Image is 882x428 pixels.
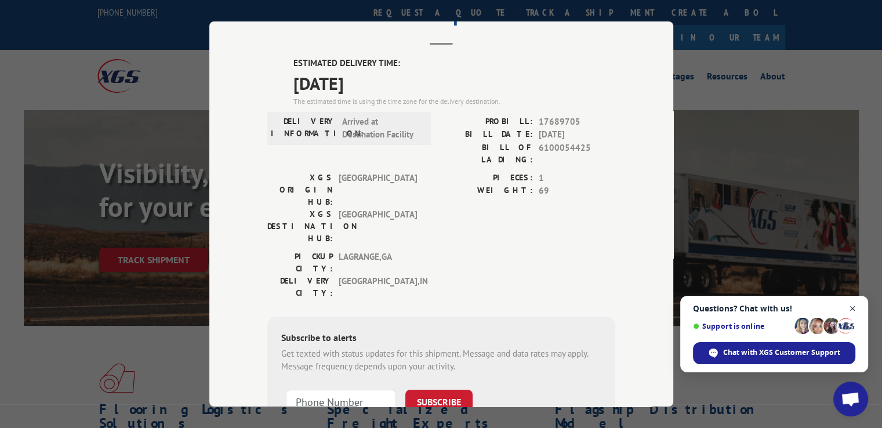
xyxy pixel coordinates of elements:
[293,70,615,96] span: [DATE]
[267,6,615,28] h2: Track Shipment
[293,57,615,70] label: ESTIMATED DELIVERY TIME:
[441,141,533,165] label: BILL OF LADING:
[539,184,615,198] span: 69
[267,208,333,244] label: XGS DESTINATION HUB:
[441,128,533,142] label: BILL DATE:
[441,171,533,184] label: PIECES:
[271,115,336,141] label: DELIVERY INFORMATION:
[339,274,417,299] span: [GEOGRAPHIC_DATA] , IN
[281,347,601,373] div: Get texted with status updates for this shipment. Message and data rates may apply. Message frequ...
[441,184,533,198] label: WEIGHT:
[286,389,396,414] input: Phone Number
[693,304,855,313] span: Questions? Chat with us!
[539,141,615,165] span: 6100054425
[339,171,417,208] span: [GEOGRAPHIC_DATA]
[693,342,855,364] div: Chat with XGS Customer Support
[539,171,615,184] span: 1
[441,115,533,128] label: PROBILL:
[405,389,473,414] button: SUBSCRIBE
[339,208,417,244] span: [GEOGRAPHIC_DATA]
[267,274,333,299] label: DELIVERY CITY:
[539,128,615,142] span: [DATE]
[539,115,615,128] span: 17689705
[723,347,840,358] span: Chat with XGS Customer Support
[339,250,417,274] span: LAGRANGE , GA
[267,171,333,208] label: XGS ORIGIN HUB:
[293,96,615,106] div: The estimated time is using the time zone for the delivery destination.
[342,115,420,141] span: Arrived at Destination Facility
[833,382,868,416] div: Open chat
[281,330,601,347] div: Subscribe to alerts
[267,250,333,274] label: PICKUP CITY:
[845,302,860,316] span: Close chat
[693,322,790,331] span: Support is online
